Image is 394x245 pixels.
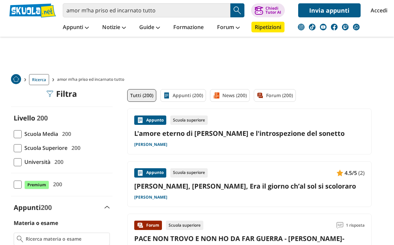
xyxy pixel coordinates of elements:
[57,74,127,85] span: amor m’ha priso ed incarnato tutto
[24,181,49,189] span: Premium
[257,92,263,99] img: Forum filtro contenuto
[138,22,162,34] a: Guide
[254,89,296,102] a: Forum (200)
[298,24,305,30] img: instagram
[170,168,208,178] div: Scuola superiore
[59,130,71,138] span: 200
[47,90,53,97] img: Filtra filtri mobile
[134,115,166,125] div: Appunto
[134,129,365,138] a: L'amore eterno di [PERSON_NAME] e l'introspezione del sonetto
[345,169,357,177] span: 4.5/5
[265,6,281,14] div: Chiedi Tutor AI
[22,130,58,138] span: Scuola Media
[134,221,162,230] div: Forum
[346,221,365,230] span: 1 risposta
[309,24,316,30] img: tiktok
[137,117,144,124] img: Appunti contenuto
[166,221,203,230] div: Scuola superiore
[11,74,21,85] a: Home
[371,3,385,17] a: Accedi
[331,24,338,30] img: facebook
[29,74,49,85] a: Ricerca
[37,113,48,122] span: 200
[160,89,206,102] a: Appunti (200)
[105,206,110,209] img: Apri e chiudi sezione
[69,144,80,152] span: 200
[22,144,67,152] span: Scuola Superiore
[353,24,360,30] img: WhatsApp
[172,22,205,34] a: Formazione
[230,3,244,17] button: Search Button
[215,22,241,34] a: Forum
[11,74,21,84] img: Home
[63,3,230,17] input: Cerca appunti, riassunti o versioni
[134,142,167,147] a: [PERSON_NAME]
[41,203,52,212] span: 200
[137,222,144,229] img: Forum contenuto
[210,89,250,102] a: News (200)
[26,236,107,242] input: Ricerca materia o esame
[127,89,156,102] a: Tutti (200)
[163,92,170,99] img: Appunti filtro contenuto
[134,168,166,178] div: Appunto
[320,24,327,30] img: youtube
[170,115,208,125] div: Scuola superiore
[61,22,90,34] a: Appunti
[14,219,58,227] label: Materia o esame
[101,22,128,34] a: Notizie
[251,22,284,32] a: Ripetizioni
[342,24,349,30] img: twitch
[358,169,365,177] span: (2)
[337,222,343,229] img: Commenti lettura
[134,195,167,200] a: [PERSON_NAME]
[134,234,344,243] a: PACE NON TROVO E NON HO DA FAR GUERRA - [PERSON_NAME]-
[251,3,285,17] button: ChiediTutor AI
[17,236,23,242] img: Ricerca materia o esame
[50,180,62,189] span: 200
[213,92,220,99] img: News filtro contenuto
[134,182,365,191] a: [PERSON_NAME], [PERSON_NAME], Era il giorno ch’al sol si scoloraro
[14,113,35,122] label: Livello
[137,170,144,176] img: Appunti contenuto
[52,158,63,166] span: 200
[47,89,77,98] div: Filtra
[337,170,343,176] img: Appunti contenuto
[298,3,361,17] a: Invia appunti
[22,158,50,166] span: Università
[232,5,242,15] img: Cerca appunti, riassunti o versioni
[14,203,52,212] label: Appunti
